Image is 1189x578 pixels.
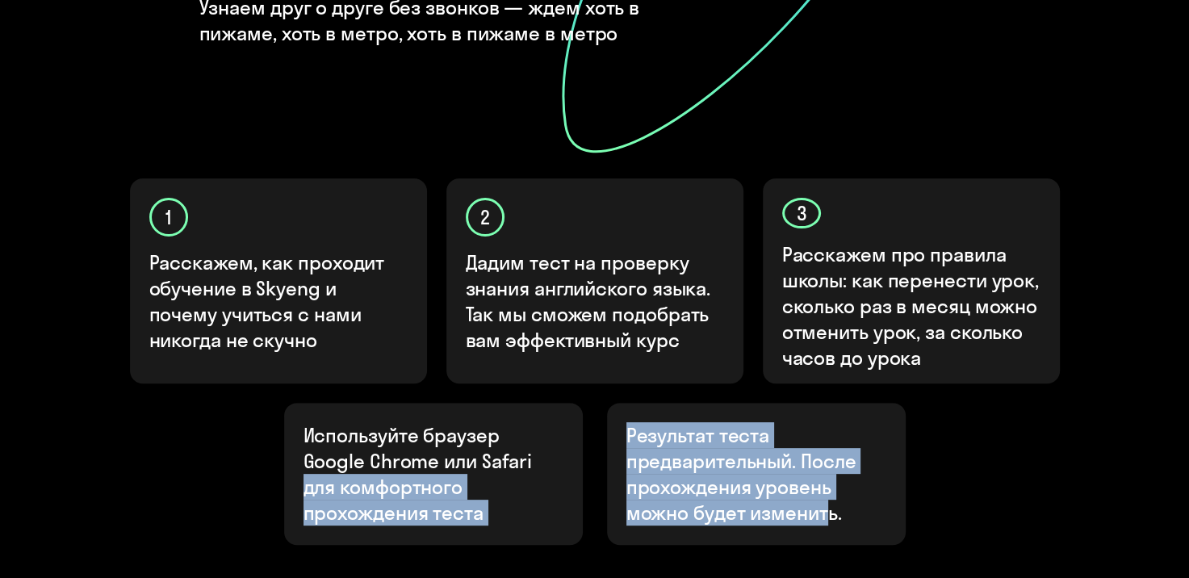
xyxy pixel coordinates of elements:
[782,198,821,228] div: 3
[782,241,1042,371] p: Расскажем про правила школы: как перенести урок, сколько раз в месяц можно отменить урок, за скол...
[626,422,886,526] p: Результат теста предварительный. После прохождения уровень можно будет изменить.
[466,249,726,353] p: Дадим тест на проверку знания английского языка. Так мы сможем подобрать вам эффективный курс
[304,422,563,526] p: Используйте браузер Google Chrome или Safari для комфортного прохождения теста
[149,198,188,237] div: 1
[466,198,504,237] div: 2
[149,249,409,353] p: Расскажем, как проходит обучение в Skyeng и почему учиться с нами никогда не скучно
